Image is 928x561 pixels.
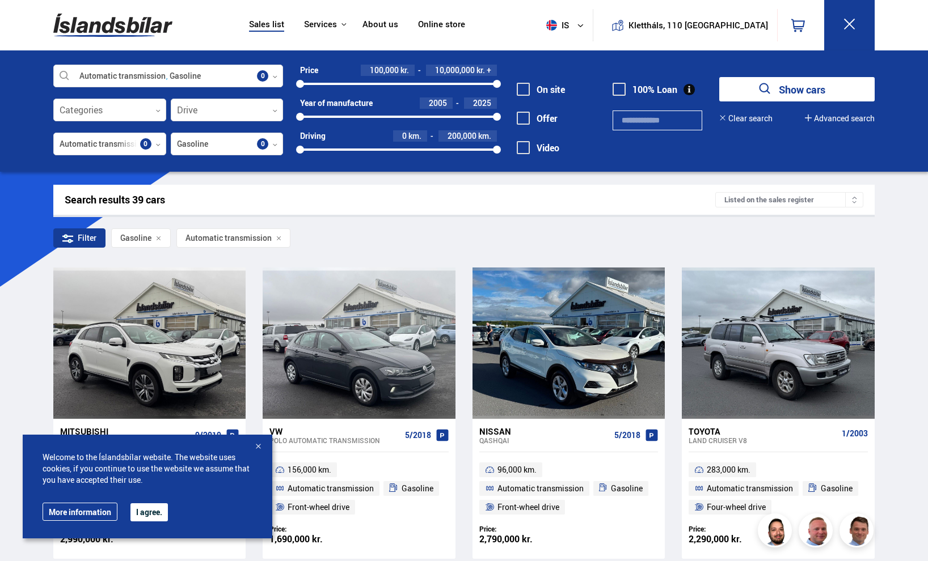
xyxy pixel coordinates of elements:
font: About us [362,18,398,29]
font: 2,990,000 kr. [60,533,113,545]
font: 283,000 km. [707,464,750,475]
font: Year of manufacture [300,97,373,108]
a: Online store [418,19,465,31]
img: FbJEzSuNWCJXmdc-.webp [841,515,875,549]
font: I agree. [136,507,162,517]
img: nhp88E3Fdnt1Opn2.png [760,515,794,549]
font: Automatic transmission [288,483,374,494]
button: Open LiveChat chat interface [9,5,43,39]
font: 100% Loan [632,83,677,96]
font: Listed on the sales register [724,194,814,205]
img: G0Ugv5HjCgRt.svg [53,7,172,44]
a: Klettháls, 110 [GEOGRAPHIC_DATA] [602,9,768,41]
font: Nissan [479,426,511,437]
font: Gasoline [611,483,643,494]
font: Filter [78,232,96,243]
font: Offer [537,112,558,125]
font: Four-wheel drive [707,501,766,512]
a: More information [43,503,117,521]
font: Front-wheel drive [288,501,349,512]
button: Clear search [719,114,773,123]
font: 100,000 [370,65,399,75]
font: 5/2018 [405,430,431,440]
a: Toyota Land Cruiser V8 1/2003 283,000 km. Automatic transmission Gasoline Four-wheel drive Price:... [682,419,874,559]
button: Show cars [719,77,875,101]
a: VW Polo AUTOMATIC TRANSMISSION 5/2018 156,000 km. Automatic transmission Gasoline Front-wheel dri... [263,419,455,559]
font: 2,290,000 kr. [689,533,742,545]
font: km. [478,130,491,141]
font: Price: [689,524,706,533]
font: Automatic transmission [497,483,584,494]
font: Gasoline [821,483,853,494]
button: Services [304,19,337,30]
font: Online store [418,18,465,29]
font: 10,000,000 [435,65,475,75]
font: Price: [269,524,286,533]
font: 5/2018 [614,430,640,440]
font: 156,000 km. [288,464,331,475]
button: I agree. [130,503,168,521]
font: Polo AUTOMATIC TRANSMISSION [269,436,380,445]
font: Advanced search [814,113,875,124]
font: Land Cruiser V8 [689,436,747,445]
font: Price [300,65,318,75]
font: Sales list [249,18,284,29]
font: Toyota [689,426,720,437]
img: siFngHWaQ9KaOqBr.png [800,515,834,549]
font: Show cars [779,83,825,96]
font: 9/2019 [195,430,221,440]
font: is [562,19,569,31]
font: Driving [300,130,326,141]
font: kr. [400,65,409,75]
a: Nissan Qashqai 5/2018 96,000 km. Automatic transmission Gasoline Front-wheel drive Price: 2,790,0... [473,419,665,559]
font: Qashqai [479,436,509,445]
font: Front-wheel drive [497,501,559,512]
font: Welcome to the Íslandsbílar website. The website uses cookies, if you continue to use the website... [43,452,250,485]
font: Automatic transmission [707,483,793,494]
a: About us [362,19,398,31]
font: 1/2003 [842,428,868,439]
a: Sales list [249,19,284,31]
font: Clear search [728,113,773,124]
font: Search results 39 cars [65,193,165,206]
font: Automatic transmission [185,232,272,243]
font: Gasoline [402,483,433,494]
font: 1,690,000 kr. [269,533,323,545]
img: svg+xml;base64,PHN2ZyB4bWxucz0iaHR0cDovL3d3dy53My5vcmcvMjAwMC9zdmciIHdpZHRoPSI1MTIiIGhlaWdodD0iNT... [546,20,557,31]
font: Services [304,18,337,29]
button: Klettháls, 110 [GEOGRAPHIC_DATA] [633,20,764,30]
font: Gasoline [120,232,151,243]
font: Video [537,142,559,154]
font: On site [537,83,565,96]
font: Price: [479,524,496,533]
font: 200,000 [448,130,476,141]
font: km. [408,130,421,141]
a: Mitsubishi ASX 9/2019 125,000 km. Automatic transmission Gasoline Four-wheel drive Price: 2,990,0... [53,419,246,559]
font: VW [269,426,282,437]
font: More information [49,507,111,517]
font: 96,000 km. [497,464,537,475]
font: + [487,65,491,75]
font: 2,790,000 kr. [479,533,533,545]
font: 2025 [473,97,491,108]
font: Klettháls, 110 [GEOGRAPHIC_DATA] [628,19,768,31]
font: 2005 [429,97,447,108]
button: is [542,8,593,42]
font: 0 [402,130,407,141]
font: Mitsubishi [60,426,108,437]
button: Advanced search [805,114,875,123]
font: kr. [476,65,485,75]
